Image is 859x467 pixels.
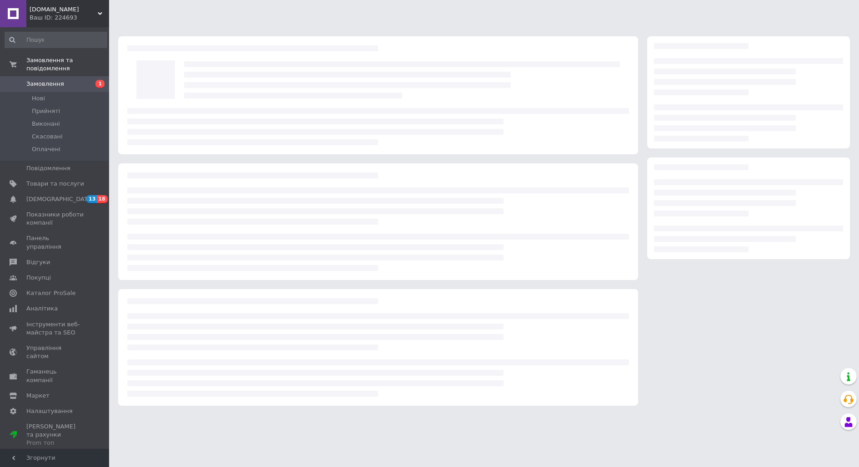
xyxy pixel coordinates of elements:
[26,56,109,73] span: Замовлення та повідомлення
[30,5,98,14] span: Hot.LAND
[97,195,107,203] span: 18
[32,133,63,141] span: Скасовані
[26,211,84,227] span: Показники роботи компанії
[95,80,105,88] span: 1
[26,344,84,360] span: Управління сайтом
[26,392,50,400] span: Маркет
[26,289,75,297] span: Каталог ProSale
[26,320,84,337] span: Інструменти веб-майстра та SEO
[26,195,94,203] span: [DEMOGRAPHIC_DATA]
[26,258,50,266] span: Відгуки
[32,145,60,153] span: Оплачені
[32,120,60,128] span: Виконані
[86,195,97,203] span: 13
[26,274,51,282] span: Покупці
[26,180,84,188] span: Товари та послуги
[32,94,45,103] span: Нові
[26,305,58,313] span: Аналітика
[26,164,70,172] span: Повідомлення
[26,423,84,447] span: [PERSON_NAME] та рахунки
[26,407,73,415] span: Налаштування
[26,80,64,88] span: Замовлення
[26,439,84,447] div: Prom топ
[32,107,60,115] span: Прийняті
[26,234,84,251] span: Панель управління
[5,32,107,48] input: Пошук
[26,368,84,384] span: Гаманець компанії
[30,14,109,22] div: Ваш ID: 224693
